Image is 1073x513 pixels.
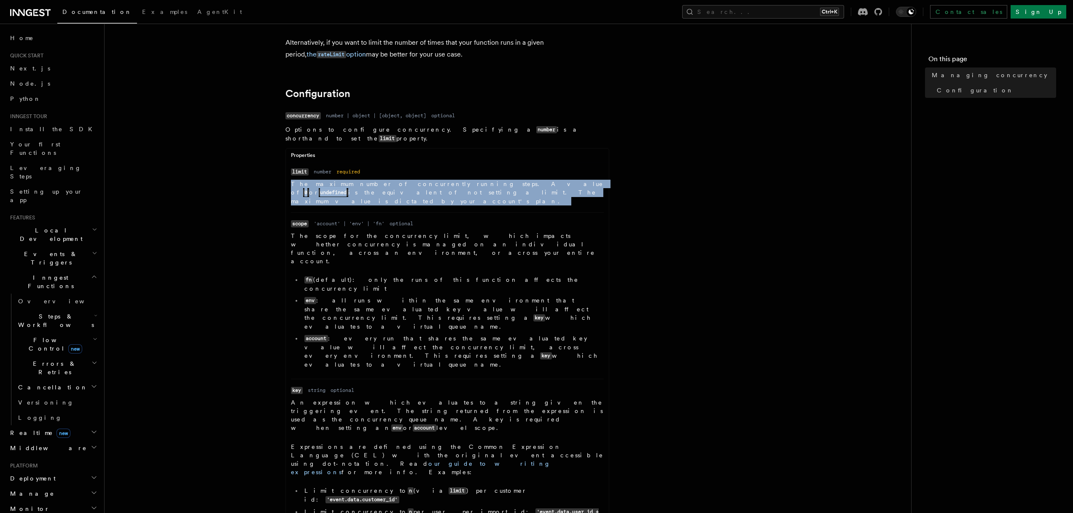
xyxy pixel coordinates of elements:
[15,309,99,332] button: Steps & Workflows
[449,487,466,494] code: limit
[10,65,50,72] span: Next.js
[285,37,623,61] p: Alternatively, if you want to limit the number of times that your function runs in a given period...
[285,112,321,119] code: concurrency
[408,487,414,494] code: n
[15,294,99,309] a: Overview
[291,168,309,175] code: limit
[7,294,99,425] div: Inngest Functions
[291,460,551,475] a: our guide to writing expressions
[413,424,436,432] code: account
[302,334,604,369] li: : every run that shares the same evaluated key value will affect the concurrency limit, across ev...
[15,410,99,425] a: Logging
[304,297,316,304] code: env
[285,125,609,143] p: Options to configure concurrency. Specifying a is a shorthand to set the property.
[286,152,609,162] div: Properties
[10,141,60,156] span: Your first Functions
[682,5,844,19] button: Search...Ctrl+K
[18,414,62,421] span: Logging
[533,314,545,321] code: key
[137,3,192,23] a: Examples
[7,474,56,483] span: Deployment
[15,359,91,376] span: Errors & Retries
[820,8,839,16] kbd: Ctrl+K
[7,270,99,294] button: Inngest Functions
[7,471,99,486] button: Deployment
[7,246,99,270] button: Events & Triggers
[7,444,87,452] span: Middleware
[7,505,50,513] span: Monitor
[303,189,309,196] code: 0
[142,8,187,15] span: Examples
[325,496,399,503] code: 'event.data.customer_id'
[7,440,99,456] button: Middleware
[7,52,43,59] span: Quick start
[391,424,403,432] code: env
[896,7,916,17] button: Toggle dark mode
[15,395,99,410] a: Versioning
[390,220,413,227] dd: optional
[7,30,99,46] a: Home
[7,486,99,501] button: Manage
[7,91,99,106] a: Python
[7,113,47,120] span: Inngest tour
[18,298,105,305] span: Overview
[7,76,99,91] a: Node.js
[15,380,99,395] button: Cancellation
[7,184,99,208] a: Setting up your app
[308,387,325,394] dd: string
[7,214,35,221] span: Features
[291,443,604,476] p: Expressions are defined using the Common Expression Language (CEL) with the original event access...
[7,61,99,76] a: Next.js
[197,8,242,15] span: AgentKit
[291,387,303,394] code: key
[285,88,350,100] a: Configuration
[937,86,1014,94] span: Configuration
[291,220,309,227] code: scope
[62,8,132,15] span: Documentation
[930,5,1007,19] a: Contact sales
[304,276,313,283] code: fn
[540,352,552,359] code: key
[291,232,604,265] p: The scope for the concurrency limit, which impacts whether concurrency is managed on an individua...
[331,387,354,394] dd: optional
[7,462,38,469] span: Platform
[314,220,385,227] dd: 'account' | 'env' | 'fn'
[15,312,94,329] span: Steps & Workflows
[928,67,1056,83] a: Managing concurrency
[536,126,557,133] code: number
[326,112,426,119] dd: number | object | [object, object]
[319,189,348,196] code: undefined
[7,429,70,437] span: Realtime
[18,399,74,406] span: Versioning
[15,383,88,391] span: Cancellation
[15,356,99,380] button: Errors & Retries
[68,344,82,354] span: new
[7,273,91,290] span: Inngest Functions
[7,160,99,184] a: Leveraging Steps
[302,486,604,504] li: Limit concurrency to (via ) per customer id:
[15,336,93,353] span: Flow Control
[302,296,604,331] li: : all runs within the same environment that share the same evaluated key value will affect the co...
[10,80,50,87] span: Node.js
[431,112,455,119] dd: optional
[10,95,41,102] span: Python
[7,250,92,267] span: Events & Triggers
[7,425,99,440] button: Realtimenew
[932,71,1047,79] span: Managing concurrency
[336,168,360,175] dd: required
[7,121,99,137] a: Install the SDK
[10,188,83,203] span: Setting up your app
[933,83,1056,98] a: Configuration
[379,135,396,142] code: limit
[928,54,1056,67] h4: On this page
[291,180,604,205] p: The maximum number of concurrently running steps. A value of or is the equivalent of not setting ...
[192,3,247,23] a: AgentKit
[304,335,328,342] code: account
[314,168,331,175] dd: number
[302,275,604,293] li: (default): only the runs of this function affects the concurrency limit
[57,3,137,24] a: Documentation
[7,226,92,243] span: Local Development
[7,137,99,160] a: Your first Functions
[307,50,366,58] a: therateLimitoption
[15,332,99,356] button: Flow Controlnew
